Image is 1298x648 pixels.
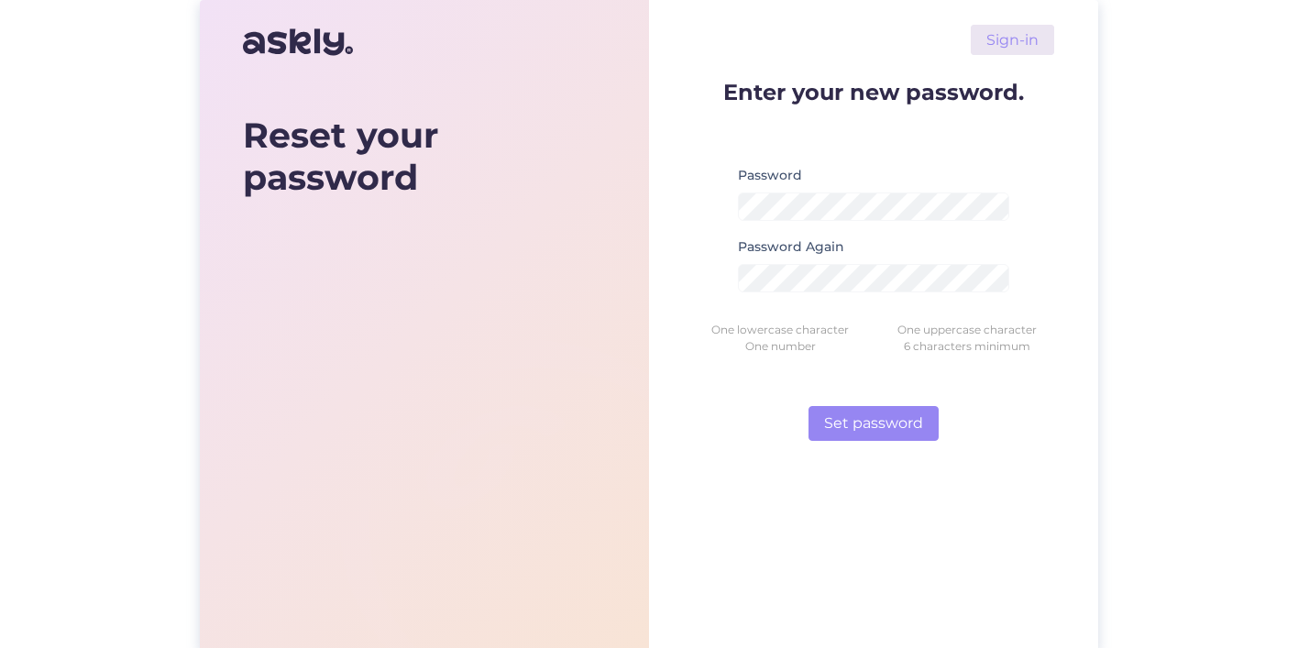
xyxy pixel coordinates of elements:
p: Enter your new password. [693,81,1054,104]
label: Password [738,166,802,185]
div: One number [687,338,874,355]
div: One uppercase character [874,322,1061,338]
div: 6 characters minimum [874,338,1061,355]
div: Reset your password [243,115,606,198]
a: Sign-in [971,25,1054,55]
img: Askly [243,20,353,64]
div: One lowercase character [687,322,874,338]
button: Set password [808,406,939,441]
label: Password Again [738,237,844,257]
